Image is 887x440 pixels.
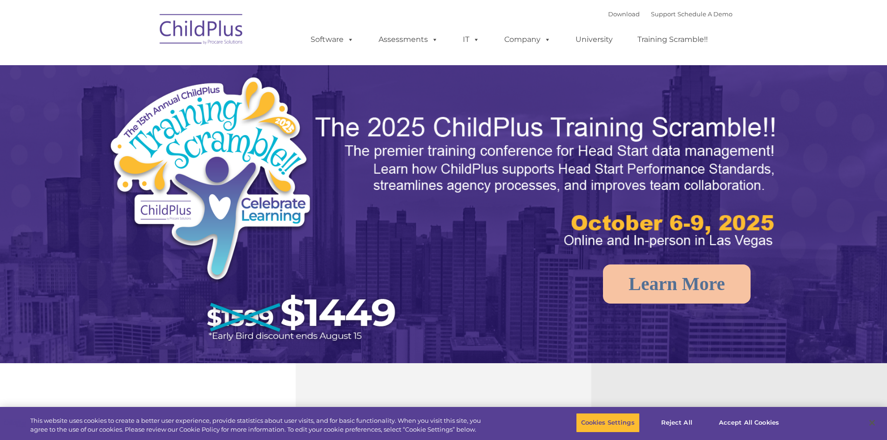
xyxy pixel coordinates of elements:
[301,30,363,49] a: Software
[603,264,751,304] a: Learn More
[369,30,447,49] a: Assessments
[628,30,717,49] a: Training Scramble!!
[576,413,640,433] button: Cookies Settings
[454,30,489,49] a: IT
[129,61,158,68] span: Last name
[495,30,560,49] a: Company
[862,413,882,433] button: Close
[30,416,488,434] div: This website uses cookies to create a better user experience, provide statistics about user visit...
[677,10,732,18] a: Schedule A Demo
[566,30,622,49] a: University
[155,7,248,54] img: ChildPlus by Procare Solutions
[648,413,706,433] button: Reject All
[608,10,640,18] a: Download
[714,413,784,433] button: Accept All Cookies
[651,10,676,18] a: Support
[608,10,732,18] font: |
[129,100,169,107] span: Phone number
